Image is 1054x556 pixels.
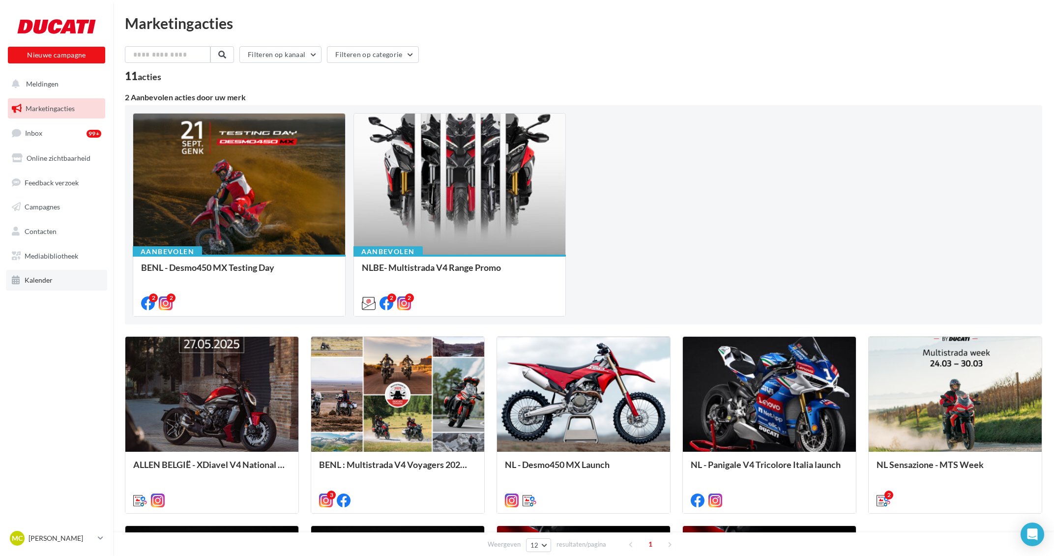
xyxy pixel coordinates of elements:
div: 2 [405,293,414,302]
div: Aanbevolen [353,246,423,257]
span: Weergeven [488,540,521,549]
span: Mediabibliotheek [25,252,78,260]
p: [PERSON_NAME] [29,533,94,543]
div: 2 [167,293,176,302]
button: 12 [526,538,551,552]
div: NLBE- Multistrada V4 Range Promo [362,263,558,282]
a: Campagnes [6,197,107,217]
button: Filteren op kanaal [239,46,322,63]
span: 12 [530,541,539,549]
span: Kalender [25,276,53,284]
a: Online zichtbaarheid [6,148,107,169]
a: Marketingacties [6,98,107,119]
div: 2 Aanbevolen acties door uw merk [125,93,1042,101]
button: Filteren op categorie [327,46,418,63]
a: Inbox99+ [6,122,107,144]
div: ALLEN BELGIË - XDiavel V4 National Launch [133,460,291,479]
a: Kalender [6,270,107,291]
span: Inbox [25,129,42,137]
div: NL - Desmo450 MX Launch [505,460,662,479]
span: Campagnes [25,203,60,211]
div: NL - Panigale V4 Tricolore Italia launch [691,460,848,479]
div: 99+ [87,130,101,138]
div: Open Intercom Messenger [1021,523,1044,546]
span: Online zichtbaarheid [27,154,90,162]
div: NL Sensazione - MTS Week [877,460,1034,479]
span: Contacten [25,227,57,235]
a: Mediabibliotheek [6,246,107,266]
span: Meldingen [26,80,59,88]
div: 2 [387,293,396,302]
a: MC [PERSON_NAME] [8,529,105,548]
div: BENL - Desmo450 MX Testing Day [141,263,337,282]
a: Contacten [6,221,107,242]
a: Feedback verzoek [6,173,107,193]
span: resultaten/pagina [556,540,606,549]
div: Aanbevolen [133,246,202,257]
span: Feedback verzoek [25,178,79,186]
span: MC [12,533,23,543]
div: 11 [125,71,161,82]
div: acties [138,72,161,81]
div: 2 [149,293,158,302]
span: Marketingacties [26,104,75,113]
div: BENL : Multistrada V4 Voyagers 2025 Contest [319,460,476,479]
button: Nieuwe campagne [8,47,105,63]
div: 3 [327,491,336,499]
span: 1 [643,536,658,552]
button: Meldingen [6,74,103,94]
div: Marketingacties [125,16,1042,30]
div: 2 [884,491,893,499]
